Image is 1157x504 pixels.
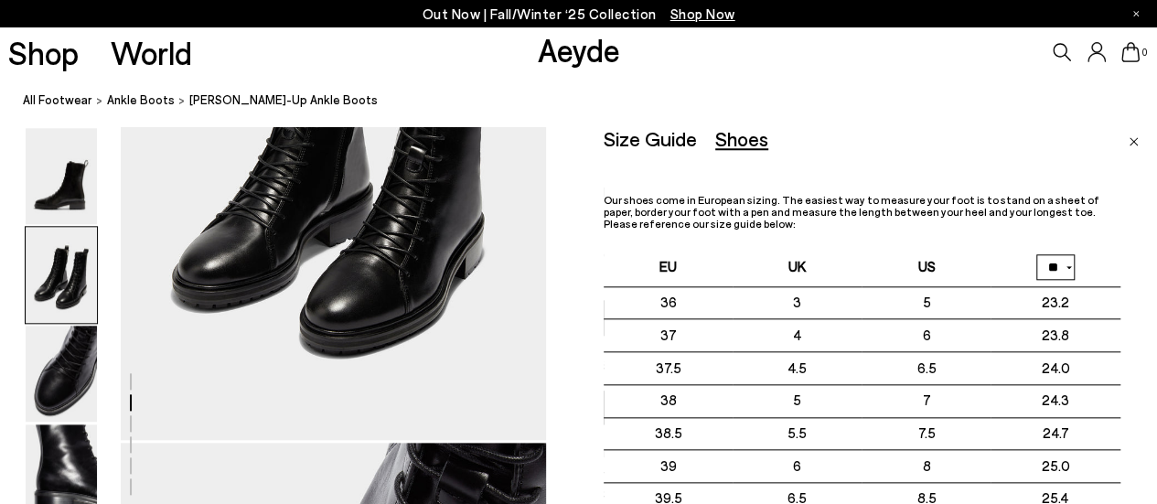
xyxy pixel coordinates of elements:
td: 37 [604,319,733,352]
td: 23.8 [991,319,1120,352]
span: Navigate to /collections/new-in [670,5,735,22]
td: 5.5 [733,417,862,450]
td: 38 [604,384,733,417]
td: 6.5 [862,351,991,384]
th: US [862,249,991,286]
td: 24.7 [991,417,1120,450]
img: Isa Lace-Up Ankle Boots - Image 3 [26,326,97,422]
td: 25.0 [991,450,1120,483]
th: EU [604,249,733,286]
p: Our shoes come in European sizing. The easiest way to measure your foot is to stand on a sheet of... [604,194,1120,231]
td: 7.5 [862,417,991,450]
td: 6 [733,450,862,483]
a: Aeyde [537,30,619,69]
td: 7 [862,384,991,417]
td: 8 [862,450,991,483]
img: Isa Lace-Up Ankle Boots - Image 2 [26,227,97,323]
td: 5 [733,384,862,417]
td: 23.2 [991,286,1120,319]
a: World [111,37,192,69]
a: ankle boots [107,91,175,111]
a: 0 [1121,42,1140,62]
td: 24.3 [991,384,1120,417]
span: ankle boots [107,93,175,108]
a: Close [1129,127,1139,149]
td: 6 [862,319,991,352]
td: 3 [733,286,862,319]
td: 38.5 [604,417,733,450]
nav: breadcrumb [23,77,1157,127]
span: [PERSON_NAME]-Up Ankle Boots [189,91,378,111]
a: Shop [8,37,79,69]
p: Out Now | Fall/Winter ‘25 Collection [423,3,735,26]
td: 37.5 [604,351,733,384]
td: 39 [604,450,733,483]
img: Isa Lace-Up Ankle Boots - Image 1 [26,128,97,224]
td: 36 [604,286,733,319]
td: 24.0 [991,351,1120,384]
span: 0 [1140,48,1149,58]
td: 5 [862,286,991,319]
div: Size Guide [604,127,697,150]
td: 4.5 [733,351,862,384]
th: UK [733,249,862,286]
a: All Footwear [23,91,92,111]
td: 4 [733,319,862,352]
div: Shoes [715,127,768,150]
